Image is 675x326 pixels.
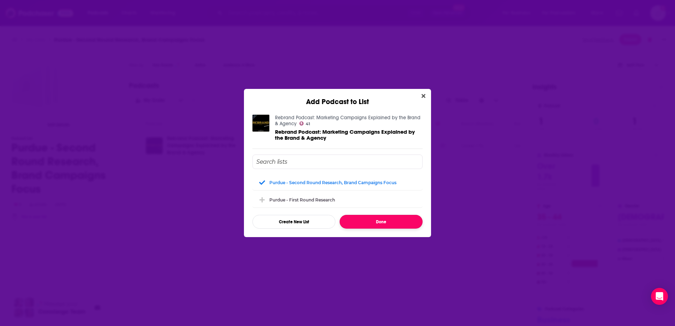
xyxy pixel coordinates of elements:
div: Add Podcast To List [252,155,423,229]
div: Purdue - First Round Research [269,197,335,203]
a: Rebrand Podcast: Marketing Campaigns Explained by the Brand & Agency [275,115,420,127]
a: 41 [299,121,310,126]
input: Search lists [252,155,423,169]
span: 41 [306,122,310,126]
button: Close [419,92,428,101]
img: Rebrand Podcast: Marketing Campaigns Explained by the Brand & Agency [252,115,269,132]
div: Purdue - Second Round Research, Brand Campaigns Focus [269,180,396,185]
div: Purdue - Second Round Research, Brand Campaigns Focus [252,175,423,190]
div: Purdue - First Round Research [252,192,423,207]
div: Add Podcast to List [244,89,431,106]
div: Open Intercom Messenger [651,288,668,305]
button: Done [340,215,423,229]
a: Rebrand Podcast: Marketing Campaigns Explained by the Brand & Agency [275,129,423,141]
button: Create New List [252,215,335,229]
span: Rebrand Podcast: Marketing Campaigns Explained by the Brand & Agency [275,128,415,141]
